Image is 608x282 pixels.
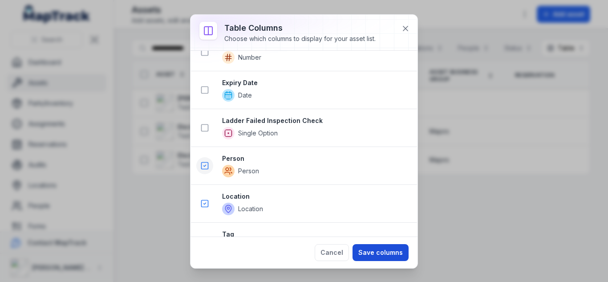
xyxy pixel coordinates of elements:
[238,129,278,138] span: Single Option
[353,244,409,261] button: Save columns
[222,116,410,125] strong: Ladder Failed Inspection Check
[224,34,376,43] div: Choose which columns to display for your asset list.
[315,244,349,261] button: Cancel
[238,53,261,62] span: Number
[222,230,410,239] strong: Tag
[238,91,252,100] span: Date
[222,154,410,163] strong: Person
[224,22,376,34] h3: Table columns
[238,204,263,213] span: Location
[238,167,259,176] span: Person
[222,78,410,87] strong: Expiry Date
[222,192,410,201] strong: Location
